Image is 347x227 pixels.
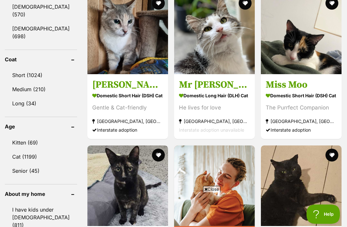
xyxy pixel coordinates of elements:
a: Cat (1199) [5,150,77,163]
span: Interstate adoption unavailable [179,127,244,133]
div: Interstate adoption [92,126,163,135]
a: Mr [PERSON_NAME] ([DOMAIN_NAME] [PERSON_NAME] Cat) Domestic Long Hair (DLH) Cat He lives for love... [174,74,255,139]
button: favourite [152,149,165,162]
div: Interstate adoption [266,126,337,135]
a: [DEMOGRAPHIC_DATA] (698) [5,22,77,43]
header: Coat [5,57,77,62]
a: Medium (210) [5,83,77,96]
a: [PERSON_NAME] Domestic Short Hair (DSH) Cat Gentle & Cat-friendly [GEOGRAPHIC_DATA], [GEOGRAPHIC_... [87,74,168,139]
img: Midnight - Domestic Short Hair (DSH) Cat [261,145,342,226]
a: Miss Moo Domestic Short Hair (DSH) Cat The Purrfect Companion [GEOGRAPHIC_DATA], [GEOGRAPHIC_DATA... [261,74,342,139]
span: Close [203,186,220,192]
a: Kitten (69) [5,136,77,149]
a: Short (1024) [5,68,77,82]
button: favourite [325,149,338,162]
h3: Mr [PERSON_NAME] ([DOMAIN_NAME] [PERSON_NAME] Cat) [179,79,250,91]
strong: [GEOGRAPHIC_DATA], [GEOGRAPHIC_DATA] [92,117,163,126]
strong: [GEOGRAPHIC_DATA], [GEOGRAPHIC_DATA] [179,117,250,126]
header: About my home [5,191,77,197]
div: Gentle & Cat-friendly [92,104,163,112]
header: Age [5,124,77,129]
iframe: Advertisement [57,195,290,224]
img: Pheonix - Domestic Short Hair (DSH) Cat [87,145,168,226]
div: The Purrfect Companion [266,104,337,112]
h3: [PERSON_NAME] [92,79,163,91]
h3: Miss Moo [266,79,337,91]
strong: Domestic Long Hair (DLH) Cat [179,91,250,100]
div: He lives for love [179,104,250,112]
strong: [GEOGRAPHIC_DATA], [GEOGRAPHIC_DATA] [266,117,337,126]
a: Senior (45) [5,164,77,178]
a: Long (34) [5,97,77,110]
strong: Domestic Short Hair (DSH) Cat [266,91,337,100]
strong: Domestic Short Hair (DSH) Cat [92,91,163,100]
iframe: Help Scout Beacon - Open [307,205,341,224]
